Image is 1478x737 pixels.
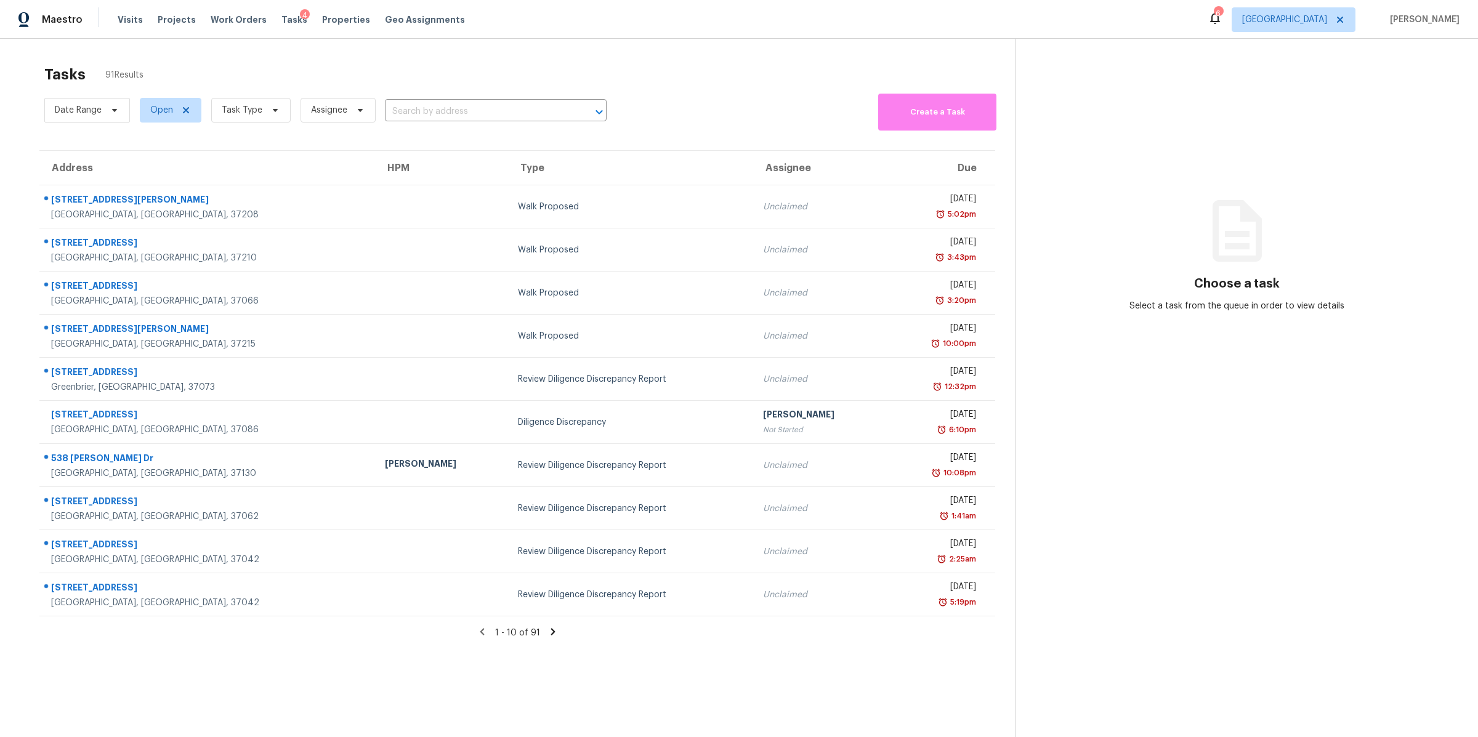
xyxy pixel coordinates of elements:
img: Overdue Alarm Icon [935,294,945,307]
div: 6:10pm [947,424,976,436]
span: Create a Task [884,105,990,119]
div: [DATE] [896,236,976,251]
span: Projects [158,14,196,26]
h3: Choose a task [1194,278,1280,290]
div: [STREET_ADDRESS][PERSON_NAME] [51,193,365,209]
span: Properties [322,14,370,26]
div: [STREET_ADDRESS][PERSON_NAME] [51,323,365,338]
div: Walk Proposed [518,287,744,299]
span: Date Range [55,104,102,116]
th: Assignee [753,151,886,185]
div: Walk Proposed [518,244,744,256]
span: 91 Results [105,69,143,81]
div: 4 [300,9,310,22]
span: Tasks [281,15,307,24]
div: Walk Proposed [518,330,744,342]
th: Type [508,151,754,185]
span: Geo Assignments [385,14,465,26]
div: 6 [1214,7,1222,20]
div: Review Diligence Discrepancy Report [518,502,744,515]
div: 538 [PERSON_NAME] Dr [51,452,365,467]
div: [DATE] [896,322,976,337]
span: [PERSON_NAME] [1385,14,1460,26]
div: [STREET_ADDRESS] [51,366,365,381]
img: Overdue Alarm Icon [935,208,945,220]
div: [GEOGRAPHIC_DATA], [GEOGRAPHIC_DATA], 37208 [51,209,365,221]
div: Unclaimed [763,201,876,213]
th: Due [886,151,995,185]
div: Unclaimed [763,546,876,558]
div: [DATE] [896,494,976,510]
div: 5:19pm [948,596,976,608]
div: [DATE] [896,451,976,467]
div: [GEOGRAPHIC_DATA], [GEOGRAPHIC_DATA], 37130 [51,467,365,480]
div: Select a task from the queue in order to view details [1126,300,1348,312]
div: Review Diligence Discrepancy Report [518,589,744,601]
span: 1 - 10 of 91 [495,629,540,637]
div: [PERSON_NAME] [763,408,876,424]
div: [GEOGRAPHIC_DATA], [GEOGRAPHIC_DATA], 37042 [51,554,365,566]
div: Not Started [763,424,876,436]
th: HPM [375,151,508,185]
div: [STREET_ADDRESS] [51,495,365,510]
div: Unclaimed [763,287,876,299]
span: [GEOGRAPHIC_DATA] [1242,14,1327,26]
img: Overdue Alarm Icon [938,596,948,608]
div: [DATE] [896,538,976,553]
div: [STREET_ADDRESS] [51,408,365,424]
span: Task Type [222,104,262,116]
div: [GEOGRAPHIC_DATA], [GEOGRAPHIC_DATA], 37215 [51,338,365,350]
span: Visits [118,14,143,26]
div: 3:43pm [945,251,976,264]
div: 1:41am [949,510,976,522]
div: [STREET_ADDRESS] [51,538,365,554]
img: Overdue Alarm Icon [939,510,949,522]
button: Create a Task [878,94,996,131]
div: [GEOGRAPHIC_DATA], [GEOGRAPHIC_DATA], 37066 [51,295,365,307]
div: 5:02pm [945,208,976,220]
div: [PERSON_NAME] [385,457,498,473]
div: 12:32pm [942,381,976,393]
div: [STREET_ADDRESS] [51,236,365,252]
div: Unclaimed [763,244,876,256]
span: Work Orders [211,14,267,26]
button: Open [591,103,608,121]
div: [DATE] [896,193,976,208]
div: [STREET_ADDRESS] [51,581,365,597]
img: Overdue Alarm Icon [937,424,947,436]
img: Overdue Alarm Icon [931,467,941,479]
div: [DATE] [896,279,976,294]
span: Assignee [311,104,347,116]
div: 10:00pm [940,337,976,350]
span: Open [150,104,173,116]
div: Unclaimed [763,502,876,515]
div: Review Diligence Discrepancy Report [518,373,744,385]
div: Walk Proposed [518,201,744,213]
div: 2:25am [947,553,976,565]
th: Address [39,151,375,185]
div: Review Diligence Discrepancy Report [518,546,744,558]
img: Overdue Alarm Icon [937,553,947,565]
div: Greenbrier, [GEOGRAPHIC_DATA], 37073 [51,381,365,393]
div: Unclaimed [763,589,876,601]
div: Unclaimed [763,330,876,342]
div: 10:08pm [941,467,976,479]
span: Maestro [42,14,83,26]
div: [STREET_ADDRESS] [51,280,365,295]
div: Diligence Discrepancy [518,416,744,429]
div: [DATE] [896,365,976,381]
div: [DATE] [896,408,976,424]
div: [GEOGRAPHIC_DATA], [GEOGRAPHIC_DATA], 37042 [51,597,365,609]
h2: Tasks [44,68,86,81]
div: [GEOGRAPHIC_DATA], [GEOGRAPHIC_DATA], 37210 [51,252,365,264]
img: Overdue Alarm Icon [932,381,942,393]
div: Unclaimed [763,373,876,385]
div: [GEOGRAPHIC_DATA], [GEOGRAPHIC_DATA], 37086 [51,424,365,436]
img: Overdue Alarm Icon [935,251,945,264]
div: 3:20pm [945,294,976,307]
div: Review Diligence Discrepancy Report [518,459,744,472]
img: Overdue Alarm Icon [931,337,940,350]
div: [GEOGRAPHIC_DATA], [GEOGRAPHIC_DATA], 37062 [51,510,365,523]
div: Unclaimed [763,459,876,472]
input: Search by address [385,102,572,121]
